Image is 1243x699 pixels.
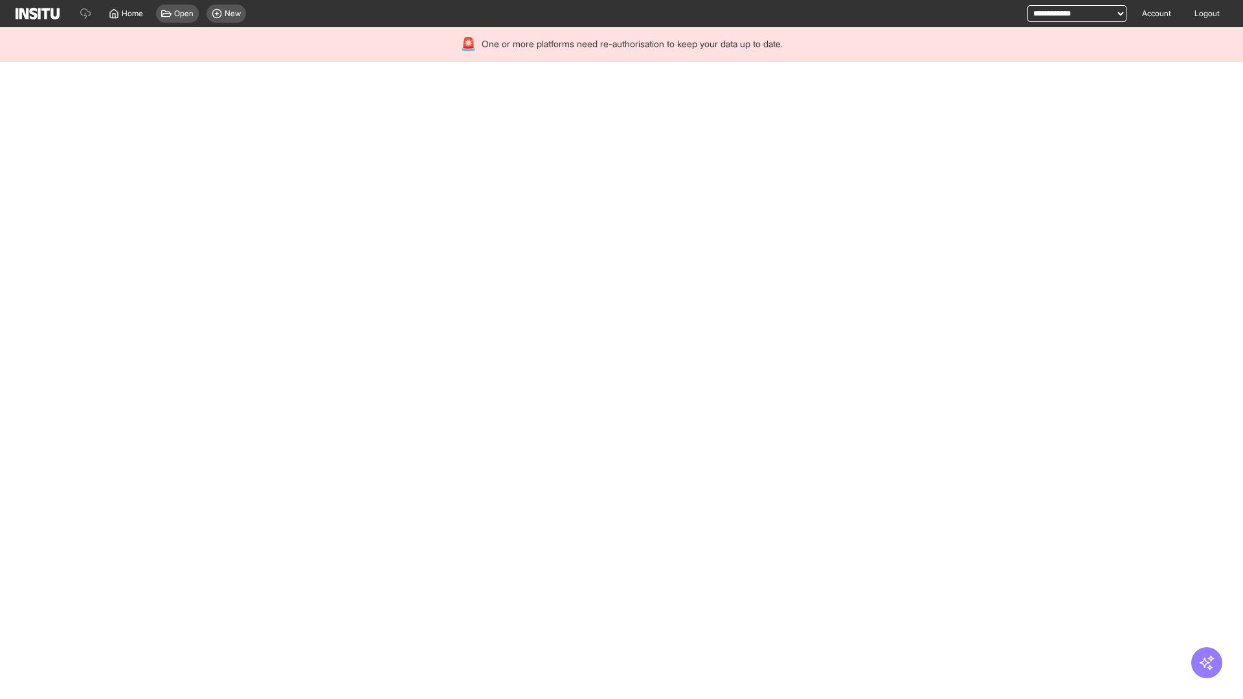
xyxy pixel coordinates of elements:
[225,8,241,19] span: New
[16,8,60,19] img: Logo
[122,8,143,19] span: Home
[174,8,194,19] span: Open
[482,38,783,50] span: One or more platforms need re-authorisation to keep your data up to date.
[460,35,476,53] div: 🚨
